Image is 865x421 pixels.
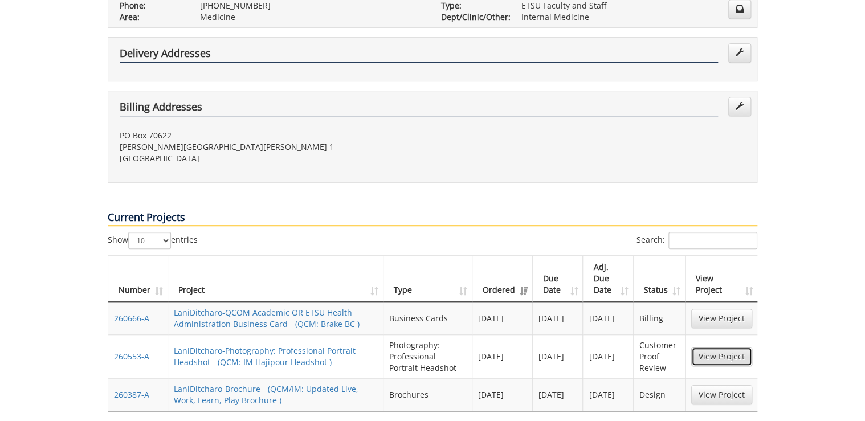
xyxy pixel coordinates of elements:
a: 260666-A [114,313,149,324]
td: [DATE] [472,302,533,334]
p: Current Projects [108,210,757,226]
a: 260387-A [114,389,149,400]
a: LaniDitcharo-QCOM Academic OR ETSU Health Administration Business Card - (QCM: Brake BC ) [174,307,360,329]
td: Brochures [383,378,472,411]
td: Business Cards [383,302,472,334]
p: Area: [120,11,183,23]
th: Status: activate to sort column ascending [634,256,686,302]
p: [GEOGRAPHIC_DATA] [120,153,424,164]
td: [DATE] [533,334,584,378]
a: Edit Addresses [728,97,751,116]
td: Billing [634,302,686,334]
input: Search: [668,232,757,249]
p: Internal Medicine [521,11,745,23]
th: Ordered: activate to sort column ascending [472,256,533,302]
a: LaniDitcharo-Photography: Professional Portrait Headshot - (QCM: IM Hajipour Headshot ) [174,345,356,367]
td: [DATE] [472,334,533,378]
td: [DATE] [533,302,584,334]
th: Type: activate to sort column ascending [383,256,472,302]
th: View Project: activate to sort column ascending [686,256,758,302]
h4: Delivery Addresses [120,48,718,63]
label: Search: [636,232,757,249]
th: Number: activate to sort column ascending [108,256,168,302]
p: Medicine [200,11,424,23]
td: Customer Proof Review [634,334,686,378]
th: Project: activate to sort column ascending [168,256,383,302]
a: 260553-A [114,351,149,362]
p: [PERSON_NAME][GEOGRAPHIC_DATA][PERSON_NAME] 1 [120,141,424,153]
p: PO Box 70622 [120,130,424,141]
label: Show entries [108,232,198,249]
td: [DATE] [583,302,634,334]
th: Adj. Due Date: activate to sort column ascending [583,256,634,302]
a: View Project [691,385,752,404]
td: [DATE] [583,378,634,411]
th: Due Date: activate to sort column ascending [533,256,584,302]
td: [DATE] [533,378,584,411]
td: Photography: Professional Portrait Headshot [383,334,472,378]
a: View Project [691,347,752,366]
p: Dept/Clinic/Other: [441,11,504,23]
td: [DATE] [583,334,634,378]
a: View Project [691,309,752,328]
a: Edit Addresses [728,43,751,63]
select: Showentries [128,232,171,249]
a: LaniDitcharo-Brochure - (QCM/IM: Updated Live, Work, Learn, Play Brochure ) [174,383,358,406]
h4: Billing Addresses [120,101,718,116]
td: Design [634,378,686,411]
td: [DATE] [472,378,533,411]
